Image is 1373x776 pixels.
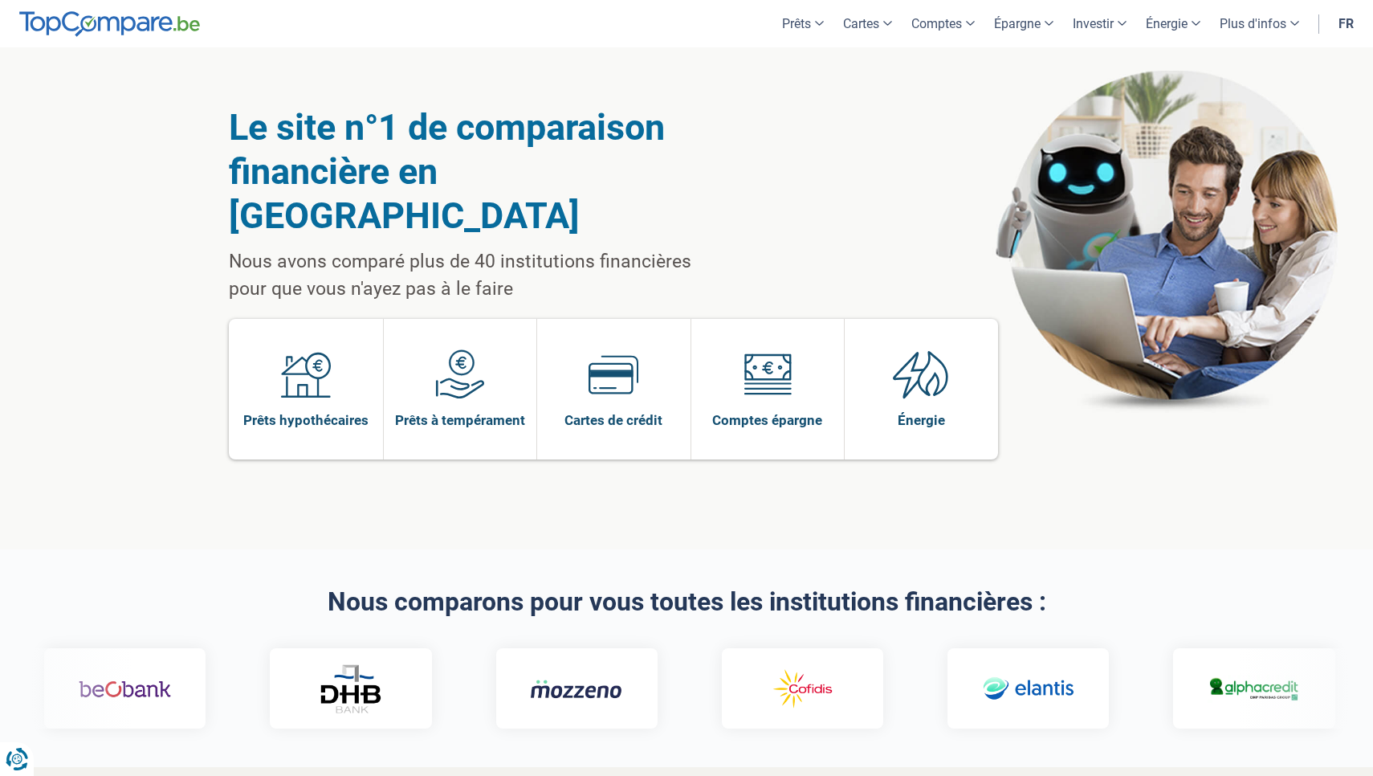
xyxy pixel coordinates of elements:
a: Prêts à tempérament Prêts à tempérament [384,319,537,459]
img: Énergie [893,349,949,399]
img: Cartes de crédit [589,349,638,399]
a: Cartes de crédit Cartes de crédit [537,319,691,459]
span: Énergie [898,411,945,429]
p: Nous avons comparé plus de 40 institutions financières pour que vous n'ayez pas à le faire [229,248,732,303]
img: Cofidis [749,666,841,713]
img: DHB Bank [312,664,376,713]
img: TopCompare [19,11,200,37]
a: Prêts hypothécaires Prêts hypothécaires [229,319,383,459]
img: Prêts hypothécaires [281,349,331,399]
span: Prêts hypothécaires [243,411,369,429]
img: Mozzeno [524,679,616,699]
span: Prêts à tempérament [395,411,525,429]
img: Prêts à tempérament [435,349,485,399]
span: Cartes de crédit [564,411,662,429]
img: Alphacredit [1201,675,1294,703]
img: Beobank [72,666,165,713]
img: Elantis [976,666,1068,713]
span: Comptes épargne [712,411,822,429]
img: Comptes épargne [743,349,792,399]
h2: Nous comparons pour vous toutes les institutions financières : [229,588,1144,616]
h1: Le site n°1 de comparaison financière en [GEOGRAPHIC_DATA] [229,105,732,238]
a: Énergie Énergie [845,319,998,459]
a: Comptes épargne Comptes épargne [691,319,845,459]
